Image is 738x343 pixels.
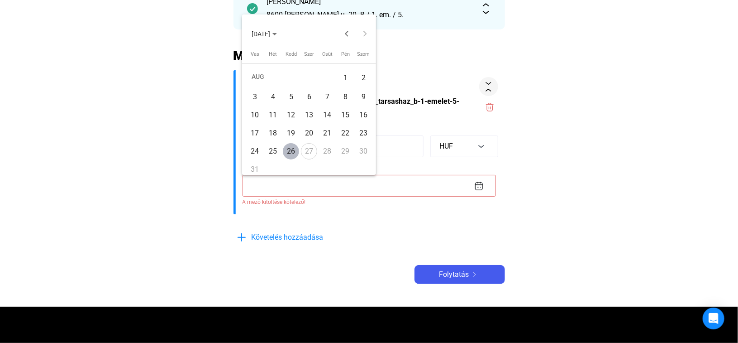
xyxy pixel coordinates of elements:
button: August 16, 2025 [354,106,372,124]
span: Szer [304,51,314,57]
button: August 1, 2025 [336,68,354,88]
button: August 2, 2025 [354,68,372,88]
div: 19 [283,125,299,141]
button: August 21, 2025 [318,124,336,142]
button: August 17, 2025 [246,124,264,142]
div: 8 [337,89,353,105]
div: 22 [337,125,353,141]
button: August 4, 2025 [264,88,282,106]
button: August 15, 2025 [336,106,354,124]
button: August 11, 2025 [264,106,282,124]
button: August 29, 2025 [336,142,354,160]
button: August 14, 2025 [318,106,336,124]
div: 21 [319,125,335,141]
div: 7 [319,89,335,105]
span: Hét [269,51,277,57]
div: 4 [265,89,281,105]
button: August 25, 2025 [264,142,282,160]
button: August 26, 2025 [282,142,300,160]
div: 30 [355,143,371,159]
button: August 9, 2025 [354,88,372,106]
button: August 19, 2025 [282,124,300,142]
button: August 8, 2025 [336,88,354,106]
div: 28 [319,143,335,159]
div: 10 [247,107,263,123]
span: [DATE] [252,30,270,38]
button: August 5, 2025 [282,88,300,106]
div: 3 [247,89,263,105]
div: 5 [283,89,299,105]
div: 25 [265,143,281,159]
div: 16 [355,107,371,123]
div: 11 [265,107,281,123]
div: 1 [337,68,353,87]
button: Next month [356,24,374,43]
span: Csüt [322,51,333,57]
div: 20 [301,125,317,141]
button: August 7, 2025 [318,88,336,106]
span: Szom [357,51,370,57]
button: August 23, 2025 [354,124,372,142]
div: 17 [247,125,263,141]
button: August 6, 2025 [300,88,318,106]
td: AUG [246,68,336,88]
div: 23 [355,125,371,141]
button: August 31, 2025 [246,160,264,179]
button: August 22, 2025 [336,124,354,142]
button: August 12, 2025 [282,106,300,124]
button: August 24, 2025 [246,142,264,160]
button: August 10, 2025 [246,106,264,124]
div: 15 [337,107,353,123]
button: Choose month and year [244,24,284,43]
button: August 30, 2025 [354,142,372,160]
div: 13 [301,107,317,123]
span: Pén [341,51,350,57]
div: 6 [301,89,317,105]
span: Kedd [286,51,297,57]
span: Vas [251,51,259,57]
button: August 3, 2025 [246,88,264,106]
button: August 28, 2025 [318,142,336,160]
div: 2 [355,68,371,87]
button: August 18, 2025 [264,124,282,142]
button: August 13, 2025 [300,106,318,124]
div: 9 [355,89,371,105]
div: 14 [319,107,335,123]
div: 27 [301,143,317,159]
button: August 27, 2025 [300,142,318,160]
div: 26 [283,143,299,159]
div: 12 [283,107,299,123]
div: Open Intercom Messenger [703,308,724,329]
button: Previous month [338,24,356,43]
div: 29 [337,143,353,159]
div: 18 [265,125,281,141]
div: 24 [247,143,263,159]
button: August 20, 2025 [300,124,318,142]
div: 31 [247,161,263,178]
